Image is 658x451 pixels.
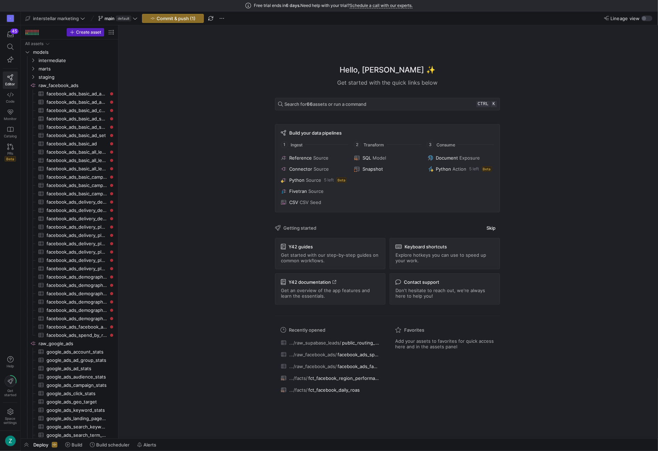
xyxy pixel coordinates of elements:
div: Press SPACE to select this row. [24,381,115,389]
span: interstellar marketing [33,16,79,21]
div: Press SPACE to select this row. [24,189,115,198]
span: facebook_ads_demographics_dma_region_cost_per_action_type​​​​​​​​​ [47,281,107,289]
div: Press SPACE to select this row. [24,398,115,406]
span: facebook_ads_basic_all_levels_actions​​​​​​​​​ [47,148,107,156]
div: Press SPACE to select this row. [24,90,115,98]
span: marts [39,65,114,73]
div: All assets [25,41,43,46]
span: .../raw_facebook_ads/ [289,364,337,369]
span: google_ads_ad_group_stats​​​​​​​​​ [47,356,107,364]
span: facebook_ads_basic_ad​​​​​​​​​ [47,140,107,148]
span: google_ads_keyword_stats​​​​​​​​​ [47,406,107,414]
span: facebook_ads_basic_ad_actions​​​​​​​​​ [47,98,107,106]
div: Press SPACE to select this row. [24,173,115,181]
kbd: k [491,101,497,107]
span: Get started [4,389,16,397]
span: google_ads_audience_stats​​​​​​​​​ [47,373,107,381]
div: Press SPACE to select this row. [24,339,115,348]
span: facebook_ads_delivery_platform_cost_per_action_type​​​​​​​​​ [47,256,107,264]
div: Press SPACE to select this row. [24,273,115,281]
span: facebook_ads_delivery_device_actions​​​​​​​​​ [47,198,107,206]
div: Press SPACE to select this row. [24,356,115,364]
div: Press SPACE to select this row. [24,214,115,223]
span: facebook_ads_basic_ad_action_values​​​​​​​​​ [47,90,107,98]
div: Press SPACE to select this row. [24,206,115,214]
span: Space settings [4,416,17,425]
span: facebook_ads_delivery_device​​​​​​​​​ [47,215,107,223]
span: facebook_ads_basic_campaign_actions​​​​​​​​​ [47,173,107,181]
div: Press SPACE to select this row. [24,298,115,306]
div: Press SPACE to select this row. [24,73,115,81]
span: google_ads_landing_page_stats​​​​​​​​​ [47,415,107,423]
span: Lineage view [610,16,640,21]
div: Press SPACE to select this row. [24,65,115,73]
span: .../raw_facebook_ads/ [289,352,337,357]
div: Press SPACE to select this row. [24,148,115,156]
div: Press SPACE to select this row. [24,139,115,148]
div: Press SPACE to select this row. [24,306,115,314]
div: Press SPACE to select this row. [24,181,115,189]
span: google_ads_search_keyword_stats​​​​​​​​​ [47,423,107,431]
span: fct_facebook_daily_roas [308,387,360,393]
span: facebook_ads_demographics_region_actions​​​​​​​​​ [47,298,107,306]
div: Press SPACE to select this row. [24,323,115,331]
span: facebook_ads_spend_by_region [338,352,380,357]
span: default [116,16,131,21]
span: Code [6,99,15,103]
div: Press SPACE to select this row. [24,81,115,90]
span: facebook_ads_delivery_platform​​​​​​​​​ [47,265,107,273]
div: Press SPACE to select this row. [24,156,115,164]
div: Press SPACE to select this row. [24,389,115,398]
strong: 66 [307,101,313,107]
span: Deploy [33,442,48,448]
span: Help [6,364,15,368]
div: Press SPACE to select this row. [24,406,115,414]
span: facebook_ads_delivery_platform_actions​​​​​​​​​ [47,223,107,231]
div: Press SPACE to select this row. [24,131,115,139]
div: Press SPACE to select this row. [24,56,115,65]
span: models [33,48,114,56]
span: facebook_ads_basic_ad_set_actions​​​​​​​​​ [47,115,107,123]
span: Add your assets to favorites for quick access here and in the assets panel [395,338,494,349]
div: Press SPACE to select this row. [24,48,115,56]
div: Press SPACE to select this row. [24,114,115,123]
span: Catalog [4,134,17,138]
span: .../facts/ [289,375,308,381]
div: Press SPACE to select this row. [24,40,115,48]
div: Press SPACE to select this row. [24,373,115,381]
span: facebook_ads_basic_ad_cost_per_action_type​​​​​​​​​ [47,107,107,114]
div: Get started with the quick links below [275,78,500,87]
div: Press SPACE to select this row. [24,348,115,356]
span: facebook_ads_delivery_platform_and_device_cost_per_action_type​​​​​​​​​ [47,240,107,248]
span: Free trial ends in Need help with your trial? [254,3,413,8]
span: facebook_ads_demographics_dma_region​​​​​​​​​ [47,290,107,298]
div: Press SPACE to select this row. [24,164,115,173]
img: https://lh3.googleusercontent.com/a/ACg8ocJjr5HHNopetVmmgMoZNZ5zA1Z4KHaNvsq35B3bP7OyD3bE=s96-c [5,435,16,446]
div: Press SPACE to select this row. [24,264,115,273]
div: Press SPACE to select this row. [24,364,115,373]
span: 6 days. [286,3,300,8]
div: Press SPACE to select this row. [24,314,115,323]
div: Press SPACE to select this row. [24,239,115,248]
span: Commit & push (1) [157,16,195,21]
span: Monitor [4,117,17,121]
span: Alerts [143,442,156,448]
div: Press SPACE to select this row. [24,281,115,289]
div: Press SPACE to select this row. [24,331,115,339]
span: facebook_ads_basic_campaign​​​​​​​​​ [47,190,107,198]
span: facebook_ads_demographics_dma_region_actions​​​​​​​​​ [47,273,107,281]
span: facebook_ads_spend_by_region​​​​​​​​​ [47,331,107,339]
div: Press SPACE to select this row. [24,414,115,423]
span: facebook_ads_facebook_ads_campaign_region​​​​​​​​​ [47,323,107,331]
div: Press SPACE to select this row. [24,123,115,131]
span: facebook_ads_demographics_region_cost_per_action_type​​​​​​​​​ [47,306,107,314]
span: Create asset [76,30,101,35]
span: facebook_ads_basic_ad_set_cost_per_action_type​​​​​​​​​ [47,123,107,131]
span: google_ads_search_term_keyword_stats​​​​​​​​​ [47,431,107,439]
span: google_ads_geo_target​​​​​​​​​ [47,398,107,406]
div: Press SPACE to select this row. [24,289,115,298]
span: facebook_ads_delivery_platform_and_device​​​​​​​​​ [47,248,107,256]
span: intermediate [39,57,114,65]
span: facebook_ads_basic_campaign_cost_per_action_type​​​​​​​​​ [47,181,107,189]
div: Press SPACE to select this row. [24,98,115,106]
